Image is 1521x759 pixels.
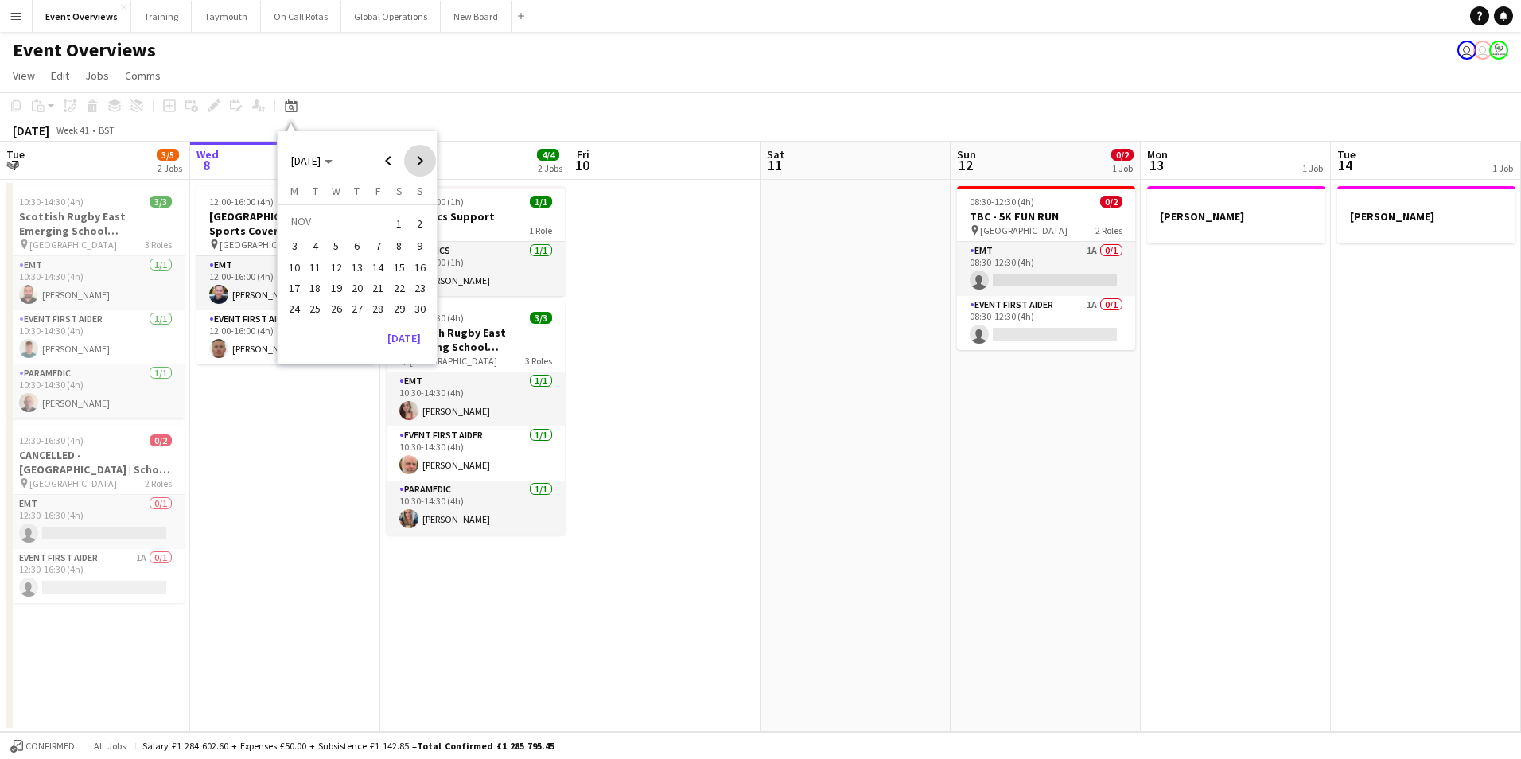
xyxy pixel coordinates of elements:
span: 0/2 [1100,196,1122,208]
button: Choose month and year [285,146,339,175]
button: Previous month [372,145,404,177]
span: 11 [306,258,325,277]
span: Fri [577,147,589,162]
button: 09-11-2025 [410,235,430,256]
span: 1 [390,212,409,235]
span: Week 41 [53,124,92,136]
span: Confirmed [25,741,75,752]
span: [GEOGRAPHIC_DATA] [29,239,117,251]
button: 04-11-2025 [305,235,325,256]
button: 27-11-2025 [347,298,368,319]
button: Training [131,1,192,32]
span: 3 [285,237,304,256]
span: Wed [196,147,219,162]
h3: Logistics Support [387,209,565,224]
span: 19 [327,278,346,298]
span: Tue [1337,147,1356,162]
app-card-role: Paramedic1/110:30-14:30 (4h)[PERSON_NAME] [6,364,185,418]
span: 9 [410,237,430,256]
h3: [PERSON_NAME] [1337,209,1515,224]
app-job-card: 08:30-12:30 (4h)0/2TBC - 5K FUN RUN [GEOGRAPHIC_DATA]2 RolesEMT1A0/108:30-12:30 (4h) Event First ... [957,186,1135,350]
app-user-avatar: Operations Manager [1489,41,1508,60]
span: 2 Roles [1095,224,1122,236]
span: 5 [327,237,346,256]
button: 30-11-2025 [410,298,430,319]
td: NOV [284,211,388,235]
app-card-role: Event First Aider1A0/112:30-16:30 (4h) [6,549,185,603]
div: BST [99,124,115,136]
app-card-role: Event First Aider1A0/108:30-12:30 (4h) [957,296,1135,350]
button: 06-11-2025 [347,235,368,256]
span: Mon [1147,147,1168,162]
span: Total Confirmed £1 285 795.45 [417,740,554,752]
h3: [PERSON_NAME] [1147,209,1325,224]
button: 29-11-2025 [388,298,409,319]
button: 07-11-2025 [368,235,388,256]
span: [GEOGRAPHIC_DATA] [980,224,1068,236]
span: 10 [574,156,589,174]
h3: CANCELLED - [GEOGRAPHIC_DATA] | School Sports Cover [6,448,185,477]
span: Jobs [85,68,109,83]
div: Salary £1 284 602.60 + Expenses £50.00 + Subsistence £1 142.85 = [142,740,554,752]
h3: TBC - 5K FUN RUN [957,209,1135,224]
span: [GEOGRAPHIC_DATA] [410,355,497,367]
app-job-card: 09:00-10:00 (1h)1/1Logistics Support1 RoleLogistics1/109:00-10:00 (1h)[PERSON_NAME] [387,186,565,296]
span: 25 [306,299,325,318]
button: Next month [404,145,436,177]
span: 12:30-16:30 (4h) [19,434,84,446]
span: 26 [327,299,346,318]
span: View [13,68,35,83]
button: 16-11-2025 [410,257,430,278]
button: 14-11-2025 [368,257,388,278]
button: 08-11-2025 [388,235,409,256]
a: Comms [119,65,167,86]
div: 2 Jobs [158,162,182,174]
button: 11-11-2025 [305,257,325,278]
span: 12 [955,156,976,174]
app-card-role: Event First Aider1/112:00-16:00 (4h)[PERSON_NAME] [196,310,375,364]
h3: Scottish Rugby East Emerging School Championships | Newbattle [6,209,185,238]
span: 15 [390,258,409,277]
span: 0/2 [150,434,172,446]
span: Edit [51,68,69,83]
span: 7 [4,156,25,174]
a: View [6,65,41,86]
app-job-card: 10:30-14:30 (4h)3/3Scottish Rugby East Emerging School Championships | Newbattle [GEOGRAPHIC_DATA... [6,186,185,418]
div: [DATE] [13,123,49,138]
div: 12:30-16:30 (4h)0/2CANCELLED - [GEOGRAPHIC_DATA] | School Sports Cover [GEOGRAPHIC_DATA]2 RolesEM... [6,425,185,603]
span: 3 Roles [525,355,552,367]
span: 08:30-12:30 (4h) [970,196,1034,208]
span: Tue [6,147,25,162]
button: 03-11-2025 [284,235,305,256]
span: 14 [1335,156,1356,174]
span: 4/4 [537,149,559,161]
span: 24 [285,299,304,318]
button: 20-11-2025 [347,278,368,298]
button: [DATE] [381,325,427,351]
button: 21-11-2025 [368,278,388,298]
span: 20 [348,278,367,298]
button: 26-11-2025 [326,298,347,319]
button: 23-11-2025 [410,278,430,298]
span: 12 [327,258,346,277]
span: S [396,184,403,198]
span: [GEOGRAPHIC_DATA] [220,239,307,251]
app-card-role: Logistics1/109:00-10:00 (1h)[PERSON_NAME] [387,242,565,296]
span: S [417,184,423,198]
span: 3/3 [150,196,172,208]
button: 22-11-2025 [388,278,409,298]
button: Taymouth [192,1,261,32]
span: 8 [194,156,219,174]
app-card-role: Event First Aider1/110:30-14:30 (4h)[PERSON_NAME] [6,310,185,364]
span: 4 [306,237,325,256]
span: 1 Role [529,224,552,236]
app-job-card: 12:00-16:00 (4h)2/2[GEOGRAPHIC_DATA] | School Sports Cover [GEOGRAPHIC_DATA]2 RolesEMT1/112:00-16... [196,186,375,364]
button: Confirmed [8,738,77,755]
app-user-avatar: Operations Team [1457,41,1476,60]
span: 28 [368,299,387,318]
app-card-role: EMT1/112:00-16:00 (4h)[PERSON_NAME] [196,256,375,310]
div: 1 Job [1492,162,1513,174]
button: 12-11-2025 [326,257,347,278]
